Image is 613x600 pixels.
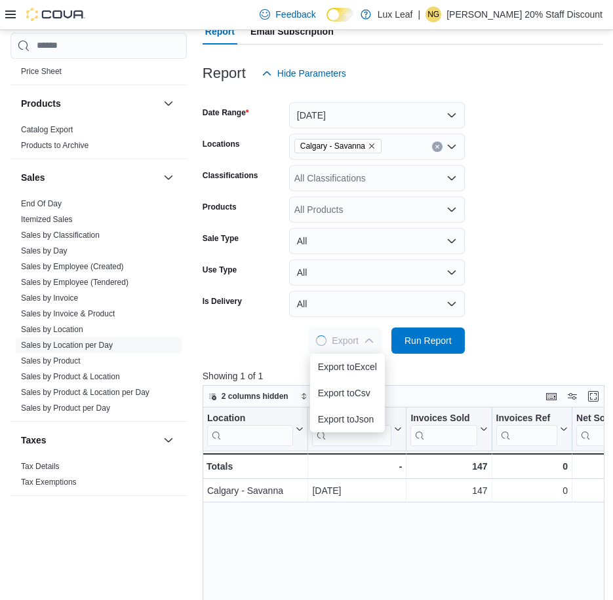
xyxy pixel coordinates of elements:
[316,328,374,354] span: Export
[203,233,239,244] label: Sale Type
[21,371,120,382] span: Sales by Product & Location
[26,8,85,21] img: Cova
[425,7,441,22] div: Nicole Gorgichuk 20% Staff Discount
[21,261,124,272] span: Sales by Employee (Created)
[310,406,385,432] button: Export toJson
[21,309,115,318] a: Sales by Invoice & Product
[21,262,124,271] a: Sales by Employee (Created)
[312,483,402,498] div: [DATE]
[21,293,78,303] span: Sales by Invoice
[312,412,391,445] div: Date
[254,1,321,28] a: Feedback
[10,196,187,421] div: Sales
[205,18,235,45] span: Report
[410,412,477,445] div: Invoices Sold
[275,8,315,21] span: Feedback
[310,380,385,406] button: Export toCsv
[203,296,242,307] label: Is Delivery
[21,477,77,487] span: Tax Exemptions
[21,230,100,240] span: Sales by Classification
[496,483,567,498] div: 0
[496,459,567,474] div: 0
[21,125,73,134] a: Catalog Export
[203,66,246,81] h3: Report
[391,328,465,354] button: Run Report
[410,483,487,498] div: 147
[585,388,601,404] button: Enter fullscreen
[21,97,61,110] h3: Products
[21,67,62,76] a: Price Sheet
[21,461,60,472] span: Tax Details
[21,97,158,110] button: Products
[21,278,129,287] a: Sales by Employee (Tendered)
[295,388,353,404] button: Sort fields
[21,341,113,350] a: Sales by Location per Day
[21,231,100,240] a: Sales by Classification
[21,171,158,184] button: Sales
[312,412,391,424] div: Date
[410,459,487,474] div: 147
[203,202,237,212] label: Products
[10,122,187,159] div: Products
[203,369,608,383] p: Showing 1 of 1
[318,414,377,424] span: Export to Json
[21,66,62,77] span: Price Sheet
[410,412,487,445] button: Invoices Sold
[21,403,110,413] a: Sales by Product per Day
[21,388,149,397] a: Sales by Product & Location per Day
[21,215,73,224] a: Itemized Sales
[21,198,62,209] span: End Of Day
[203,139,240,149] label: Locations
[161,432,176,448] button: Taxes
[207,412,293,445] div: Location
[21,124,73,135] span: Catalog Export
[207,483,304,498] div: Calgary - Savanna
[289,102,465,128] button: [DATE]
[544,388,559,404] button: Keyboard shortcuts
[21,277,129,288] span: Sales by Employee (Tendered)
[21,214,73,225] span: Itemized Sales
[222,391,288,402] span: 2 columns hidden
[21,171,45,184] h3: Sales
[21,372,120,381] a: Sales by Product & Location
[446,141,457,152] button: Open list of options
[446,7,603,22] p: [PERSON_NAME] 20% Staff Discount
[315,334,328,347] span: Loading
[21,356,81,366] a: Sales by Product
[203,388,294,404] button: 2 columns hidden
[405,334,452,347] span: Run Report
[410,412,477,424] div: Invoices Sold
[21,434,47,447] h3: Taxes
[368,142,376,150] button: Remove Calgary - Savanna from selection in this group
[289,291,465,317] button: All
[312,459,402,474] div: -
[161,96,176,111] button: Products
[21,140,89,151] span: Products to Archive
[21,387,149,398] span: Sales by Product & Location per Day
[250,18,334,45] span: Email Subscription
[207,412,293,424] div: Location
[418,7,421,22] p: |
[496,412,557,424] div: Invoices Ref
[21,141,89,150] a: Products to Archive
[10,64,187,84] div: Pricing
[21,462,60,471] a: Tax Details
[21,293,78,303] a: Sales by Invoice
[310,354,385,380] button: Export toExcel
[21,246,68,255] a: Sales by Day
[256,60,351,86] button: Hide Parameters
[21,325,83,334] a: Sales by Location
[161,170,176,185] button: Sales
[21,324,83,335] span: Sales by Location
[203,107,249,118] label: Date Range
[318,362,377,372] span: Export to Excel
[446,204,457,215] button: Open list of options
[378,7,413,22] p: Lux Leaf
[496,412,557,445] div: Invoices Ref
[318,388,377,398] span: Export to Csv
[294,139,382,153] span: Calgary - Savanna
[207,412,304,445] button: Location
